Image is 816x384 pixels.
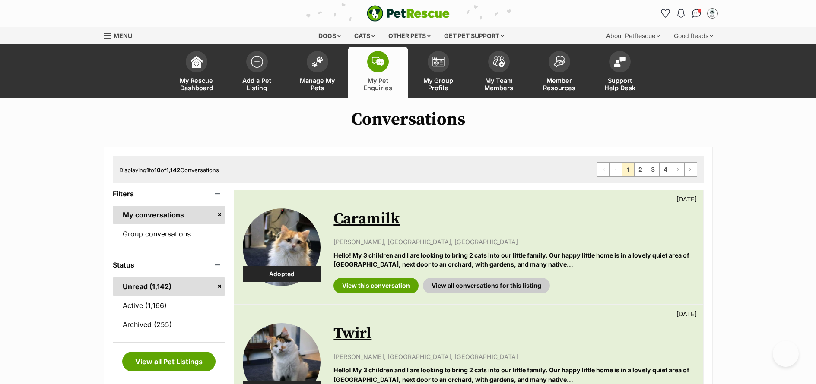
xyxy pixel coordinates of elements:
[432,57,445,67] img: group-profile-icon-3fa3cf56718a62981997c0bc7e787c4b2cf8bcc04b72c1350f741eb67cf2f40e.svg
[647,163,659,176] a: Page 3
[113,261,225,269] header: Status
[298,77,337,91] span: Manage My Pets
[227,47,287,98] a: Add a Pet Listing
[408,47,469,98] a: My Group Profile
[311,56,324,67] img: manage-my-pets-icon-02211641906a0b7f246fdf0571729dbe1e7629f14944591b6c1af311fb30b64b.svg
[705,6,719,20] button: My account
[113,225,225,243] a: Group conversations
[238,77,276,91] span: Add a Pet Listing
[635,163,647,176] a: Page 2
[438,27,510,44] div: Get pet support
[423,278,550,293] a: View all conversations for this listing
[166,47,227,98] a: My Rescue Dashboard
[610,163,622,176] span: Previous page
[191,56,203,68] img: dashboard-icon-eb2f2d2d3e046f16d808141f083e7271f6b2e854fb5c12c21221c1fb7104beca.svg
[676,195,697,204] p: [DATE]
[119,167,219,173] span: Displaying to of Conversations
[113,190,225,198] header: Filters
[677,9,684,18] img: notifications-46538b983faf8c2785f20acdc204bb7945ddae34d4c08c2a6579f10ce5e182be.svg
[372,57,384,66] img: pet-enquiries-icon-7e3ad2cf08bfb03b45e93fb7055b45f3efa6380592205ae92323e6603595dc1f.svg
[333,365,694,384] p: Hello! My 3 children and I are looking to bring 2 cats into our little family. Our happy little h...
[333,237,694,246] p: [PERSON_NAME], [GEOGRAPHIC_DATA], [GEOGRAPHIC_DATA]
[312,27,347,44] div: Dogs
[540,77,579,91] span: Member Resources
[600,77,639,91] span: Support Help Desk
[146,167,149,173] strong: 1
[166,167,180,173] strong: 1,142
[367,5,450,22] img: logo-e224e6f780fb5917bec1dbf3a21bbac754714ae5b6737aabdf751b685950b380.svg
[773,341,799,367] iframe: Help Scout Beacon - Open
[674,6,688,20] button: Notifications
[359,77,397,91] span: My Pet Enquiries
[113,206,225,224] a: My conversations
[122,352,216,371] a: View all Pet Listings
[113,296,225,315] a: Active (1,166)
[348,47,408,98] a: My Pet Enquiries
[690,6,704,20] a: Conversations
[597,163,609,176] span: First page
[469,47,529,98] a: My Team Members
[479,77,518,91] span: My Team Members
[243,208,321,286] img: Caramilk
[113,277,225,296] a: Unread (1,142)
[622,163,634,176] span: Page 1
[104,27,138,43] a: Menu
[251,56,263,68] img: add-pet-listing-icon-0afa8454b4691262ce3f59096e99ab1cd57d4a30225e0717b998d2c9b9846f56.svg
[708,9,717,18] img: Belle Vie Animal Rescue profile pic
[676,309,697,318] p: [DATE]
[553,56,565,67] img: member-resources-icon-8e73f808a243e03378d46382f2149f9095a855e16c252ad45f914b54edf8863c.svg
[614,57,626,67] img: help-desk-icon-fdf02630f3aa405de69fd3d07c3f3aa587a6932b1a1747fa1d2bba05be0121f9.svg
[597,162,697,177] nav: Pagination
[590,47,650,98] a: Support Help Desk
[685,163,697,176] a: Last page
[672,163,684,176] a: Next page
[154,167,161,173] strong: 10
[333,278,419,293] a: View this conversation
[333,352,694,361] p: [PERSON_NAME], [GEOGRAPHIC_DATA], [GEOGRAPHIC_DATA]
[493,56,505,67] img: team-members-icon-5396bd8760b3fe7c0b43da4ab00e1e3bb1a5d9ba89233759b79545d2d3fc5d0d.svg
[660,163,672,176] a: Page 4
[348,27,381,44] div: Cats
[333,251,694,269] p: Hello! My 3 children and I are looking to bring 2 cats into our little family. Our happy little h...
[287,47,348,98] a: Manage My Pets
[529,47,590,98] a: Member Resources
[692,9,701,18] img: chat-41dd97257d64d25036548639549fe6c8038ab92f7586957e7f3b1b290dea8141.svg
[333,209,400,229] a: Caramilk
[600,27,666,44] div: About PetRescue
[113,315,225,334] a: Archived (255)
[114,32,132,39] span: Menu
[177,77,216,91] span: My Rescue Dashboard
[243,266,321,282] div: Adopted
[668,27,719,44] div: Good Reads
[659,6,719,20] ul: Account quick links
[382,27,437,44] div: Other pets
[367,5,450,22] a: PetRescue
[659,6,673,20] a: Favourites
[333,324,371,343] a: Twirl
[419,77,458,91] span: My Group Profile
